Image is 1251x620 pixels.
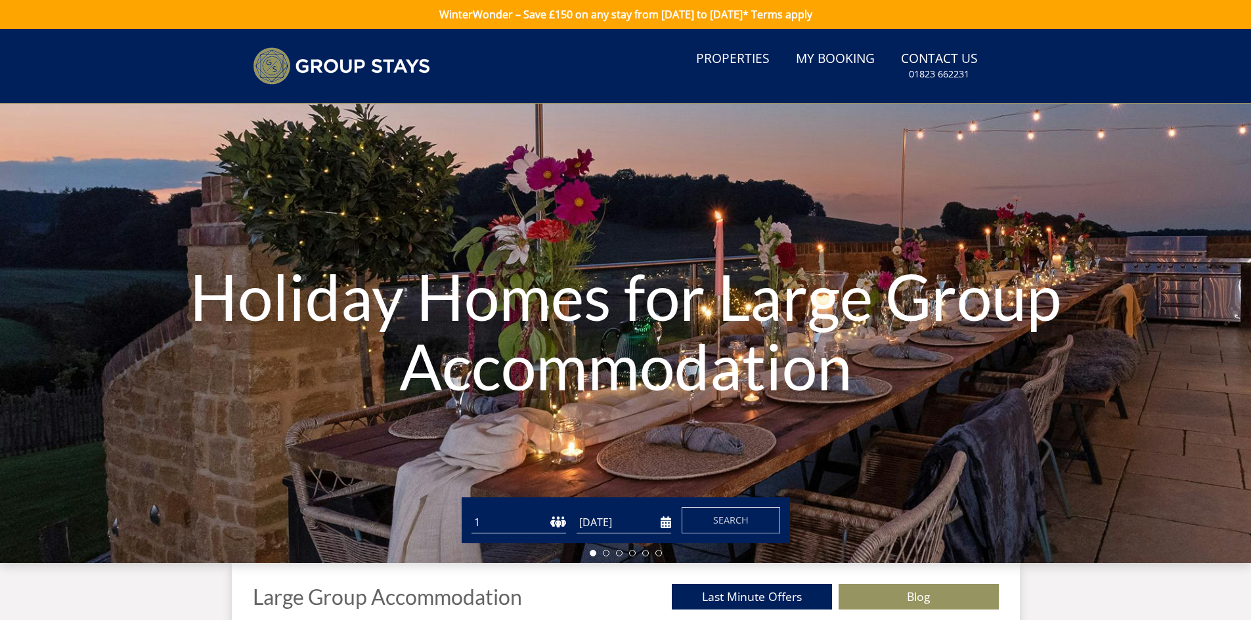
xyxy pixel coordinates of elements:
button: Search [682,507,780,533]
a: My Booking [791,45,880,74]
a: Blog [839,584,999,610]
a: Contact Us01823 662231 [896,45,983,87]
a: Properties [691,45,775,74]
a: Last Minute Offers [672,584,832,610]
span: Search [713,514,749,526]
img: Group Stays [253,47,430,85]
input: Arrival Date [577,512,671,533]
h1: Holiday Homes for Large Group Accommodation [188,236,1064,426]
small: 01823 662231 [909,68,969,81]
h1: Large Group Accommodation [253,585,522,608]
